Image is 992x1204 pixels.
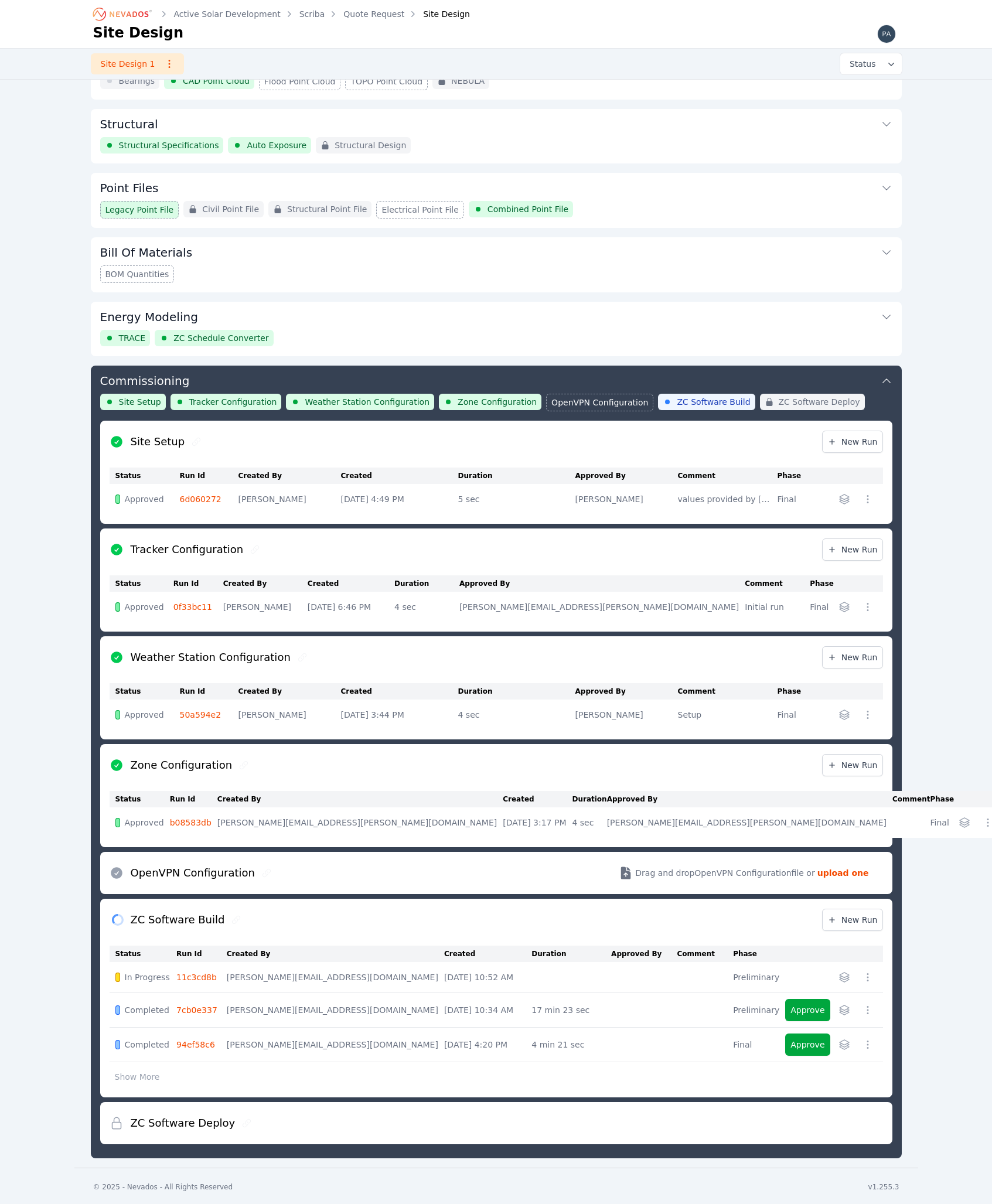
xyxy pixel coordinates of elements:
[822,646,883,668] a: New Run
[607,807,892,838] td: [PERSON_NAME][EMAIL_ADDRESS][PERSON_NAME][DOMAIN_NAME]
[100,302,892,330] button: Energy Modeling
[100,237,892,265] button: Bill Of Materials
[176,973,217,982] a: 11c3cd8b
[733,1039,779,1050] div: Final
[119,396,161,408] span: Site Setup
[827,652,878,663] span: New Run
[91,173,902,228] div: Point FilesLegacy Point FileCivil Point FileStructural Point FileElectrical Point FileCombined Po...
[299,8,325,20] a: Scriba
[202,203,259,215] span: Civil Point File
[125,971,170,983] span: In Progress
[827,914,878,926] span: New Run
[381,204,458,216] span: Electrical Point File
[125,493,164,505] span: Approved
[572,817,601,828] div: 4 sec
[840,53,902,74] button: Status
[264,76,336,87] span: Flood Point Cloud
[845,58,876,70] span: Status
[822,909,883,931] a: New Run
[223,592,308,622] td: [PERSON_NAME]
[458,493,570,505] div: 5 sec
[217,791,503,807] th: Created By
[125,817,164,828] span: Approved
[125,601,164,613] span: Approved
[180,683,238,700] th: Run Id
[100,173,892,201] button: Point Files
[607,791,892,807] th: Approved By
[131,541,244,558] h2: Tracker Configuration
[930,791,955,807] th: Phase
[778,493,807,505] div: Final
[827,436,878,448] span: New Run
[238,484,341,514] td: [PERSON_NAME]
[176,1040,215,1049] a: 94ef58c6
[458,468,575,484] th: Duration
[930,817,949,828] div: Final
[91,53,184,74] a: Site Design 1
[779,396,860,408] span: ZC Software Deploy
[444,946,531,962] th: Created
[551,397,648,408] span: OpenVPN Configuration
[131,1115,236,1131] h2: ZC Software Deploy
[91,366,902,1158] div: CommissioningSite SetupTracker ConfigurationWeather Station ConfigurationZone ConfigurationOpenVP...
[110,1066,165,1088] button: Show More
[180,468,238,484] th: Run Id
[451,75,485,87] span: NEBULA
[176,1005,217,1015] a: 7cb0e337
[100,309,198,325] h3: Energy Modeling
[677,396,750,408] span: ZC Software Build
[110,683,180,700] th: Status
[223,575,308,592] th: Created By
[822,754,883,776] a: New Run
[119,75,155,87] span: Bearings
[308,592,394,622] td: [DATE] 6:46 PM
[91,109,902,163] div: StructuralStructural SpecificationsAuto ExposureStructural Design
[91,237,902,292] div: Bill Of MaterialsBOM Quantities
[110,575,173,592] th: Status
[227,946,444,962] th: Created By
[745,601,804,613] div: Initial run
[810,601,829,613] div: Final
[238,468,341,484] th: Created By
[308,575,394,592] th: Created
[822,538,883,561] a: New Run
[100,373,190,389] h3: Commissioning
[350,76,422,87] span: TOPO Point Cloud
[125,709,164,721] span: Approved
[778,709,807,721] div: Final
[733,1004,779,1016] div: Preliminary
[785,1034,830,1056] button: Approve
[131,649,291,666] h2: Weather Station Configuration
[531,1039,605,1050] div: 4 min 21 sec
[93,5,470,23] nav: Breadcrumb
[822,431,883,453] a: New Run
[343,8,404,20] a: Quote Request
[810,575,834,592] th: Phase
[678,683,778,700] th: Comment
[575,683,678,700] th: Approved By
[183,75,250,87] span: CAD Point Cloud
[778,683,813,700] th: Phase
[176,946,227,962] th: Run Id
[341,683,458,700] th: Created
[227,1028,444,1062] td: [PERSON_NAME][EMAIL_ADDRESS][DOMAIN_NAME]
[227,993,444,1028] td: [PERSON_NAME][EMAIL_ADDRESS][DOMAIN_NAME]
[238,683,341,700] th: Created By
[131,757,233,773] h2: Zone Configuration
[444,962,531,993] td: [DATE] 10:52 AM
[733,946,785,962] th: Phase
[407,8,470,20] div: Site Design
[131,912,225,928] h2: ZC Software Build
[110,791,170,807] th: Status
[305,396,429,408] span: Weather Station Configuration
[531,1004,605,1016] div: 17 min 23 sec
[488,203,568,215] span: Combined Point File
[125,1004,169,1016] span: Completed
[174,8,281,20] a: Active Solar Development
[110,468,180,484] th: Status
[745,575,810,592] th: Comment
[817,867,869,879] strong: upload one
[892,791,930,807] th: Comment
[827,759,878,771] span: New Run
[180,494,221,504] a: 6d060272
